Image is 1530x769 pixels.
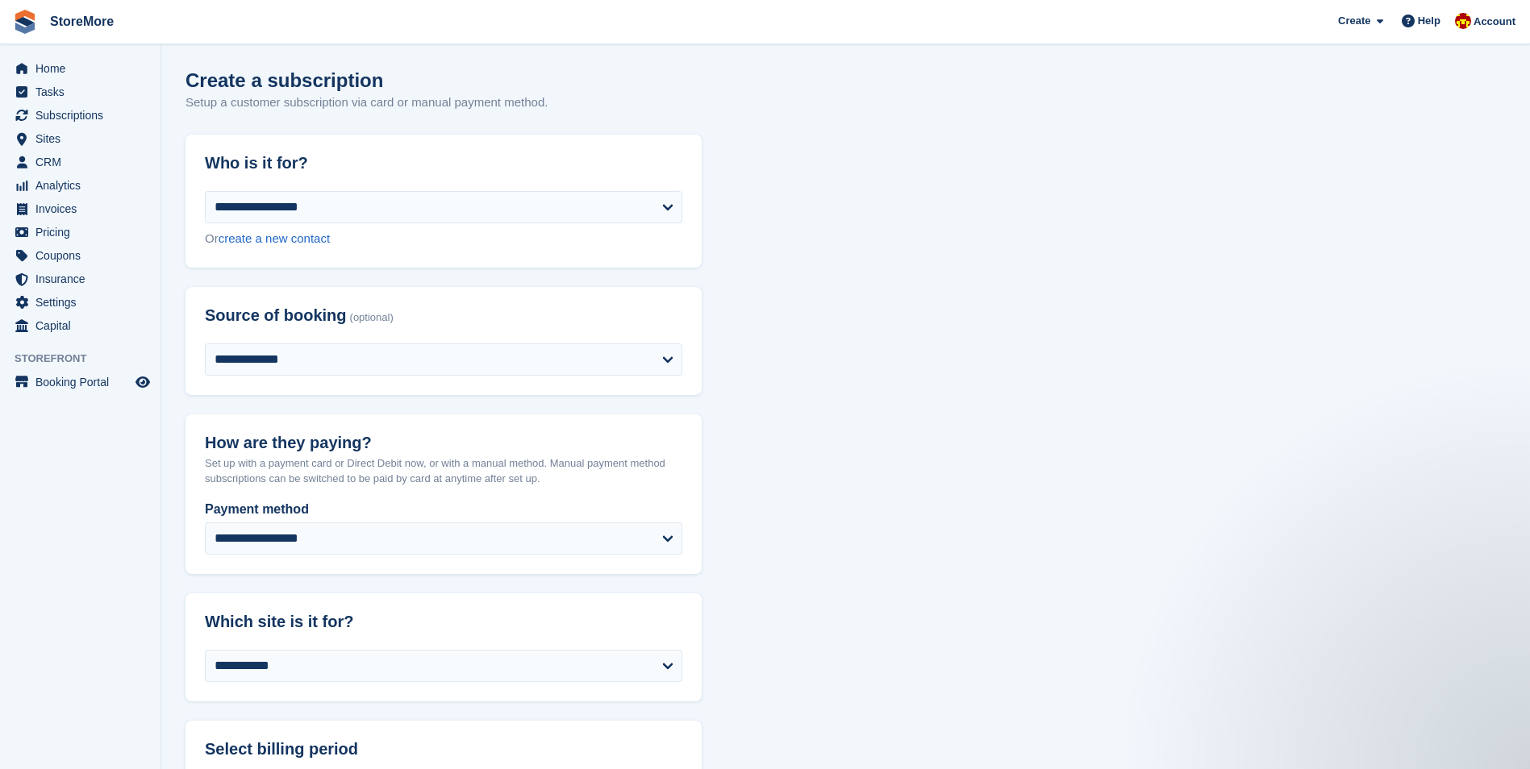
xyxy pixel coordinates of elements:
p: Setup a customer subscription via card or manual payment method. [186,94,548,112]
h2: Who is it for? [205,154,682,173]
span: Capital [35,314,132,337]
span: Source of booking [205,306,347,325]
span: Pricing [35,221,132,243]
a: menu [8,127,152,150]
a: menu [8,151,152,173]
span: Home [35,57,132,80]
a: StoreMore [44,8,120,35]
span: Sites [35,127,132,150]
h2: How are they paying? [205,434,682,452]
span: Insurance [35,268,132,290]
h1: Create a subscription [186,69,383,91]
label: Payment method [205,500,682,519]
img: stora-icon-8386f47178a22dfd0bd8f6a31ec36ba5ce8667c1dd55bd0f319d3a0aa187defe.svg [13,10,37,34]
div: Or [205,230,682,248]
img: Store More Team [1455,13,1471,29]
a: menu [8,371,152,393]
span: Analytics [35,174,132,197]
span: Coupons [35,244,132,267]
a: menu [8,197,152,220]
a: menu [8,244,152,267]
a: menu [8,221,152,243]
p: Set up with a payment card or Direct Debit now, or with a manual method. Manual payment method su... [205,455,682,487]
a: menu [8,268,152,290]
span: Account [1474,14,1515,30]
h2: Which site is it for? [205,613,682,631]
span: Invoices [35,197,132,220]
a: Preview store [133,372,152,392]
span: Subscriptions [35,104,132,127]
span: CRM [35,151,132,173]
a: menu [8,174,152,197]
span: Help [1418,13,1440,29]
h2: Select billing period [205,740,682,759]
span: Create [1338,13,1370,29]
span: Tasks [35,81,132,103]
span: Booking Portal [35,371,132,393]
a: menu [8,291,152,314]
a: menu [8,104,152,127]
span: Settings [35,291,132,314]
a: create a new contact [219,231,330,245]
a: menu [8,57,152,80]
span: (optional) [350,312,394,324]
a: menu [8,314,152,337]
a: menu [8,81,152,103]
span: Storefront [15,351,161,367]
